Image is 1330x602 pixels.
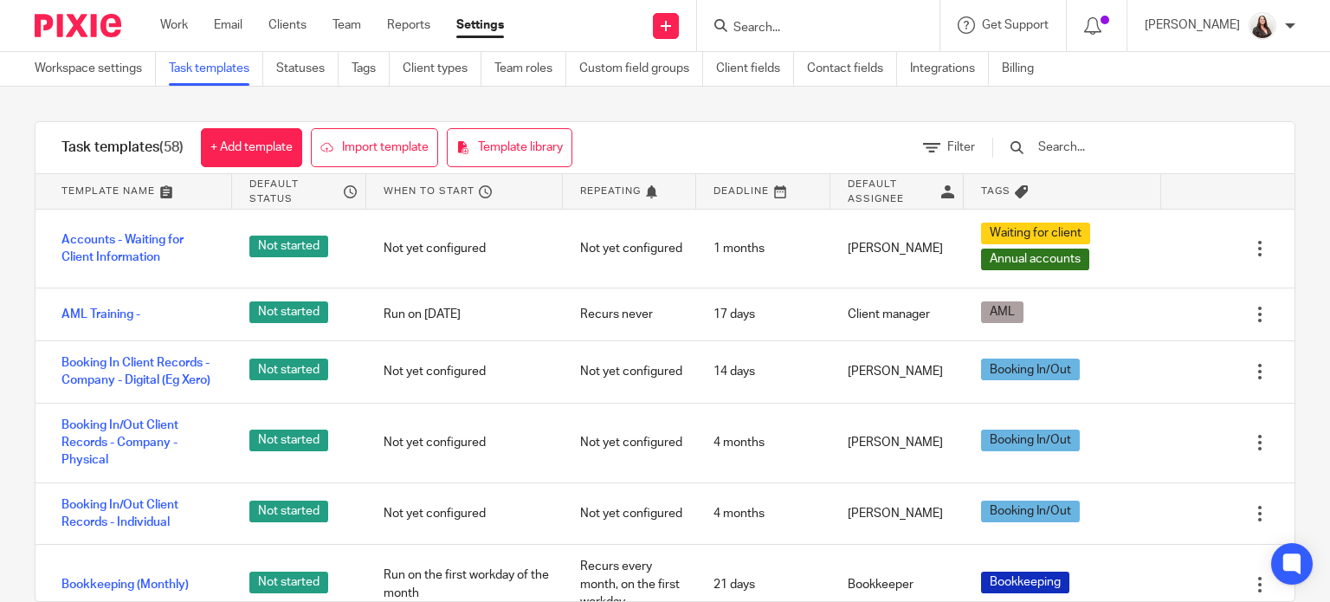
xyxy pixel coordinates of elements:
[494,52,566,86] a: Team roles
[1249,12,1276,40] img: 2022.jpg
[249,301,328,323] span: Not started
[696,350,830,393] div: 14 days
[61,417,215,469] a: Booking In/Out Client Records - Company - Physical
[160,16,188,34] a: Work
[35,14,121,37] img: Pixie
[982,19,1049,31] span: Get Support
[214,16,242,34] a: Email
[579,52,703,86] a: Custom field groups
[696,293,830,336] div: 17 days
[713,184,769,198] span: Deadline
[807,52,897,86] a: Contact fields
[830,350,964,393] div: [PERSON_NAME]
[696,227,830,270] div: 1 months
[276,52,339,86] a: Statuses
[563,293,696,336] div: Recurs never
[563,227,696,270] div: Not yet configured
[830,293,964,336] div: Client manager
[332,16,361,34] a: Team
[61,354,215,390] a: Booking In Client Records - Company - Digital (Eg Xero)
[1145,16,1240,34] p: [PERSON_NAME]
[848,177,937,206] span: Default assignee
[366,227,563,270] div: Not yet configured
[990,224,1081,242] span: Waiting for client
[311,128,438,167] a: Import template
[990,361,1071,379] span: Booking In/Out
[563,421,696,464] div: Not yet configured
[249,177,339,206] span: Default status
[456,16,504,34] a: Settings
[910,52,989,86] a: Integrations
[387,16,430,34] a: Reports
[249,359,328,380] span: Not started
[403,52,481,86] a: Client types
[990,502,1071,520] span: Booking In/Out
[35,52,156,86] a: Workspace settings
[249,236,328,257] span: Not started
[61,184,155,198] span: Template name
[947,141,975,153] span: Filter
[447,128,572,167] a: Template library
[249,572,328,593] span: Not started
[366,492,563,535] div: Not yet configured
[990,250,1081,268] span: Annual accounts
[696,421,830,464] div: 4 months
[830,227,964,270] div: [PERSON_NAME]
[580,184,641,198] span: Repeating
[830,492,964,535] div: [PERSON_NAME]
[696,492,830,535] div: 4 months
[981,184,1010,198] span: Tags
[563,492,696,535] div: Not yet configured
[1002,52,1047,86] a: Billing
[990,303,1015,320] span: AML
[268,16,307,34] a: Clients
[159,140,184,154] span: (58)
[249,430,328,451] span: Not started
[61,496,215,532] a: Booking In/Out Client Records - Individual
[249,501,328,522] span: Not started
[1036,138,1238,157] input: Search...
[61,139,184,157] h1: Task templates
[990,431,1071,449] span: Booking In/Out
[366,350,563,393] div: Not yet configured
[563,350,696,393] div: Not yet configured
[830,421,964,464] div: [PERSON_NAME]
[61,306,140,323] a: AML Training -
[169,52,263,86] a: Task templates
[61,231,215,267] a: Accounts - Waiting for Client Information
[201,128,302,167] a: + Add template
[366,293,563,336] div: Run on [DATE]
[990,573,1061,591] span: Bookkeeping
[732,21,888,36] input: Search
[384,184,475,198] span: When to start
[366,421,563,464] div: Not yet configured
[61,576,189,593] a: Bookkeeping (Monthly)
[352,52,390,86] a: Tags
[716,52,794,86] a: Client fields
